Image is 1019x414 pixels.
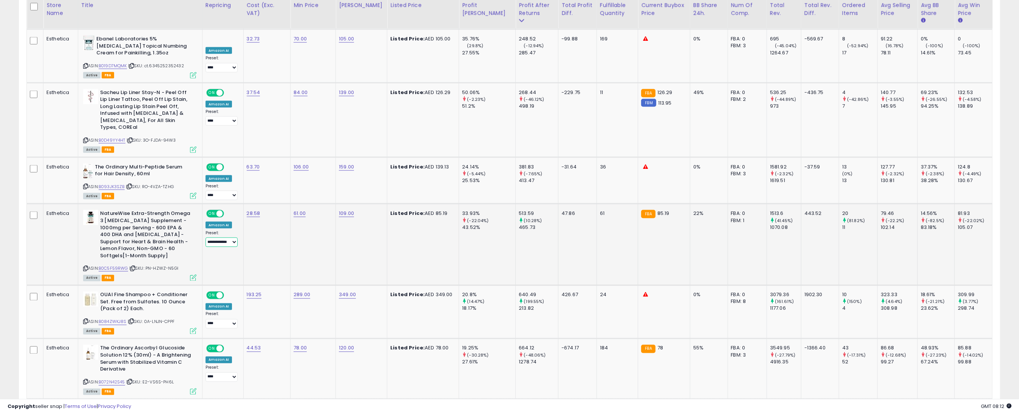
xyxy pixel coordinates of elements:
[99,379,125,386] a: B072N42S45
[657,344,663,352] span: 78
[921,49,954,56] div: 14.61%
[519,103,558,110] div: 498.19
[462,164,515,170] div: 24.14%
[102,72,114,79] span: FBA
[46,345,72,352] div: Esthetica
[958,292,992,298] div: 309.99
[804,36,833,42] div: -569.67
[223,346,235,352] span: OFF
[921,345,954,352] div: 48.93%
[731,2,764,17] div: Num of Comp.
[881,103,917,110] div: 145.95
[294,89,308,96] a: 84.00
[390,344,425,352] b: Listed Price:
[390,35,425,42] b: Listed Price:
[519,292,558,298] div: 640.49
[247,291,262,299] a: 193.25
[886,96,904,102] small: (-3.55%)
[842,224,877,231] div: 11
[958,89,992,96] div: 132.53
[921,164,954,170] div: 37.37%
[693,89,722,96] div: 49%
[519,345,558,352] div: 664.12
[770,164,801,170] div: 1581.92
[881,177,917,184] div: 130.81
[775,352,795,358] small: (-27.79%)
[958,49,992,56] div: 73.45
[847,43,868,49] small: (-52.94%)
[462,89,515,96] div: 50.06%
[83,210,196,280] div: ASIN:
[921,89,954,96] div: 69.23%
[926,171,944,177] small: (-2.38%)
[223,292,235,299] span: OFF
[390,292,453,298] div: AED 349.00
[339,163,354,171] a: 159.00
[294,2,332,9] div: Min Price
[693,2,725,17] div: BB Share 24h.
[390,89,453,96] div: AED 126.29
[524,352,546,358] small: (-48.06%)
[8,403,131,410] div: seller snap | |
[881,305,917,312] div: 308.98
[462,2,512,17] div: Profit [PERSON_NAME]
[600,2,635,17] div: Fulfillable Quantity
[693,164,722,170] div: 0%
[519,359,558,366] div: 1278.74
[775,299,794,305] small: (161.61%)
[83,292,98,307] img: 311xrjM+eyL._SL40_.jpg
[775,43,796,49] small: (-45.04%)
[100,89,192,133] b: Sacheu Lip Liner Stay-N - Peel Off Lip Liner Tattoo, Peel Off Lip Stain, Long Lasting Lip Stain P...
[886,171,904,177] small: (-2.32%)
[561,164,591,170] div: -31.64
[102,389,114,395] span: FBA
[81,2,199,9] div: Title
[847,218,865,224] small: (81.82%)
[770,177,801,184] div: 1619.51
[390,345,453,352] div: AED 78.00
[519,89,558,96] div: 268.44
[467,43,483,49] small: (29.8%)
[462,305,515,312] div: 18.17%
[99,265,128,272] a: B0C5F59RWG
[83,89,196,152] div: ASIN:
[770,36,801,42] div: 695
[206,222,232,229] div: Amazon AI
[886,352,906,358] small: (-12.68%)
[847,96,869,102] small: (-42.86%)
[926,299,945,305] small: (-21.21%)
[657,89,673,96] span: 126.29
[206,303,232,310] div: Amazon AI
[926,218,944,224] small: (-82.5%)
[390,89,425,96] b: Listed Price:
[65,403,97,410] a: Terms of Use
[881,89,917,96] div: 140.77
[339,344,354,352] a: 120.00
[462,210,515,217] div: 33.93%
[206,230,238,247] div: Preset:
[693,292,722,298] div: 0%
[926,352,946,358] small: (-27.23%)
[100,292,192,315] b: OUAI Fine Shampoo + Conditioner Set. Free from Sulfates. 10 Ounce (Pack of 2) Each.
[206,101,232,108] div: Amazon AI
[206,2,240,9] div: Repricing
[462,224,515,231] div: 43.52%
[804,2,836,17] div: Total Rev. Diff.
[693,345,722,352] div: 55%
[102,275,114,281] span: FBA
[921,2,951,17] div: Avg BB Share
[886,299,902,305] small: (4.64%)
[881,2,914,17] div: Avg Selling Price
[46,36,72,42] div: Esthetica
[99,137,125,144] a: B0D49YY4HT
[926,43,943,49] small: (-100%)
[963,43,980,49] small: (-100%)
[731,170,761,177] div: FBM: 3
[921,305,954,312] div: 23.62%
[921,292,954,298] div: 18.61%
[102,147,114,153] span: FBA
[842,292,877,298] div: 10
[96,36,188,59] b: Ebanel Laboratories 5% [MEDICAL_DATA] Topical Numbing Cream for Painkilling, 1.35oz
[223,90,235,96] span: OFF
[127,137,176,143] span: | SKU: 3O-FJDA-94W3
